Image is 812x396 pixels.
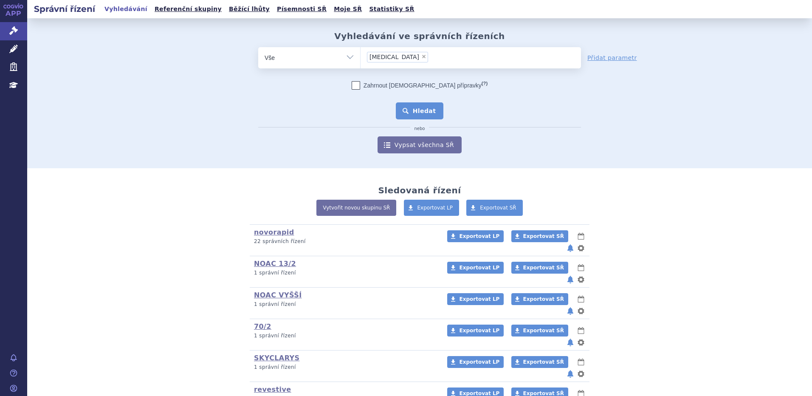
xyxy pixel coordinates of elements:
p: 1 správní řízení [254,301,436,308]
a: Vyhledávání [102,3,150,15]
span: Exportovat SŘ [523,359,564,365]
button: nastavení [577,274,585,285]
button: nastavení [577,243,585,253]
button: notifikace [566,243,575,253]
a: novorapid [254,228,294,236]
a: Referenční skupiny [152,3,224,15]
a: Statistiky SŘ [367,3,417,15]
h2: Správní řízení [27,3,102,15]
a: Exportovat LP [447,293,504,305]
a: NOAC 13/2 [254,260,296,268]
a: Exportovat LP [404,200,460,216]
button: notifikace [566,337,575,348]
a: Běžící lhůty [226,3,272,15]
a: SKYCLARYS [254,354,299,362]
p: 22 správních řízení [254,238,436,245]
p: 1 správní řízení [254,269,436,277]
a: Exportovat SŘ [511,325,568,337]
span: Exportovat LP [459,359,499,365]
a: Vypsat všechna SŘ [378,136,462,153]
a: Exportovat SŘ [511,356,568,368]
a: Exportovat SŘ [511,293,568,305]
a: Vytvořit novou skupinu SŘ [316,200,396,216]
a: Exportovat LP [447,230,504,242]
h2: Vyhledávání ve správních řízeních [334,31,505,41]
a: Exportovat SŘ [511,262,568,274]
span: Exportovat SŘ [523,328,564,334]
i: nebo [410,126,429,131]
a: Exportovat LP [447,356,504,368]
button: Hledat [396,102,444,119]
span: Exportovat SŘ [480,205,516,211]
span: × [421,54,426,59]
button: nastavení [577,369,585,379]
span: Exportovat SŘ [523,265,564,271]
label: Zahrnout [DEMOGRAPHIC_DATA] přípravky [352,81,488,90]
button: lhůty [577,357,585,367]
button: notifikace [566,306,575,316]
span: [MEDICAL_DATA] [369,54,419,60]
span: Exportovat SŘ [523,233,564,239]
h2: Sledovaná řízení [378,185,461,195]
button: lhůty [577,294,585,304]
a: Moje SŘ [331,3,364,15]
p: 1 správní řízení [254,332,436,339]
button: lhůty [577,325,585,336]
a: Písemnosti SŘ [274,3,329,15]
a: Exportovat LP [447,262,504,274]
button: nastavení [577,337,585,348]
span: Exportovat LP [459,296,499,302]
span: Exportovat LP [417,205,453,211]
abbr: (?) [482,81,488,86]
p: 1 správní řízení [254,364,436,371]
a: Přidat parametr [587,54,637,62]
button: lhůty [577,263,585,273]
span: Exportovat LP [459,328,499,334]
button: notifikace [566,274,575,285]
a: revestive [254,385,291,393]
span: Exportovat SŘ [523,296,564,302]
a: 70/2 [254,322,271,331]
a: Exportovat SŘ [511,230,568,242]
button: nastavení [577,306,585,316]
a: NOAC VYŠŠÍ [254,291,302,299]
button: lhůty [577,231,585,241]
a: Exportovat LP [447,325,504,337]
span: Exportovat LP [459,233,499,239]
span: Exportovat LP [459,265,499,271]
input: [MEDICAL_DATA] [431,51,466,62]
button: notifikace [566,369,575,379]
a: Exportovat SŘ [466,200,523,216]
